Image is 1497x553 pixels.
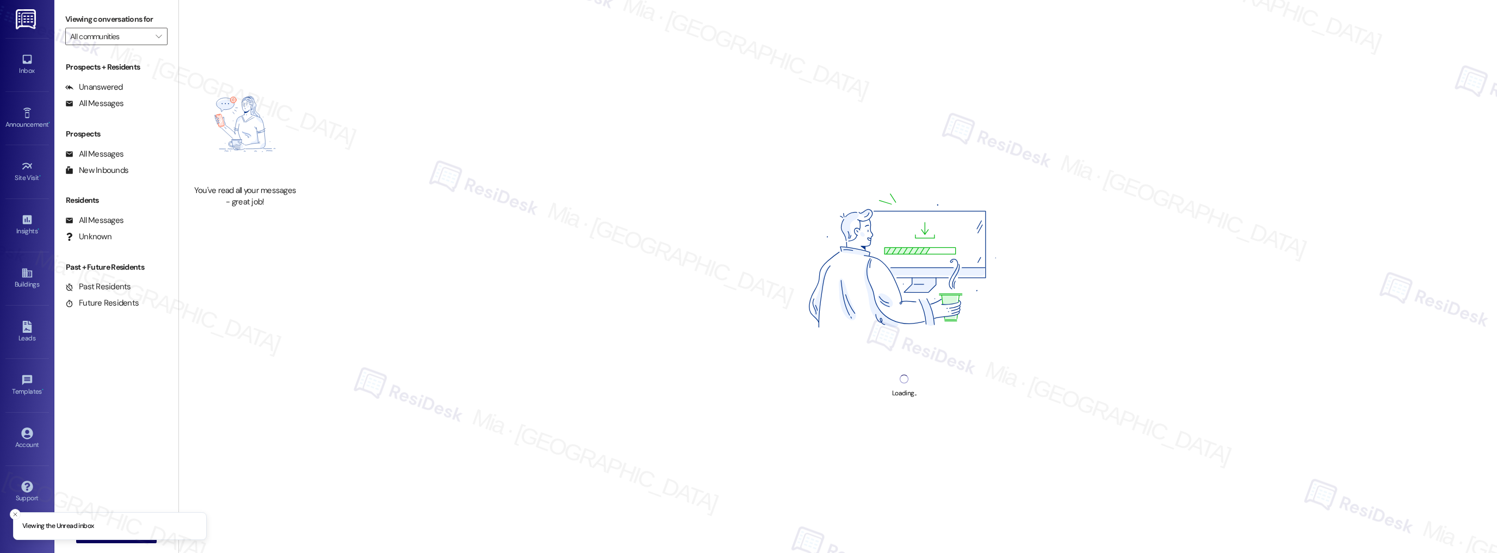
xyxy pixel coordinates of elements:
[156,32,162,41] i: 
[192,69,298,179] img: empty-state
[70,28,150,45] input: All communities
[39,172,41,180] span: •
[192,185,298,208] div: You've read all your messages - great job!
[5,371,49,400] a: Templates •
[54,128,178,140] div: Prospects
[5,210,49,240] a: Insights •
[10,509,21,520] button: Close toast
[38,226,39,233] span: •
[48,119,50,127] span: •
[16,9,38,29] img: ResiDesk Logo
[65,148,123,160] div: All Messages
[54,61,178,73] div: Prospects + Residents
[42,386,44,394] span: •
[5,157,49,187] a: Site Visit •
[5,264,49,293] a: Buildings
[5,50,49,79] a: Inbox
[65,231,112,243] div: Unknown
[65,281,131,293] div: Past Residents
[65,297,139,309] div: Future Residents
[892,388,917,399] div: Loading...
[65,98,123,109] div: All Messages
[65,165,128,176] div: New Inbounds
[22,521,94,531] p: Viewing the Unread inbox
[65,11,168,28] label: Viewing conversations for
[54,195,178,206] div: Residents
[5,318,49,347] a: Leads
[65,215,123,226] div: All Messages
[5,477,49,507] a: Support
[54,262,178,273] div: Past + Future Residents
[5,424,49,453] a: Account
[65,82,123,93] div: Unanswered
